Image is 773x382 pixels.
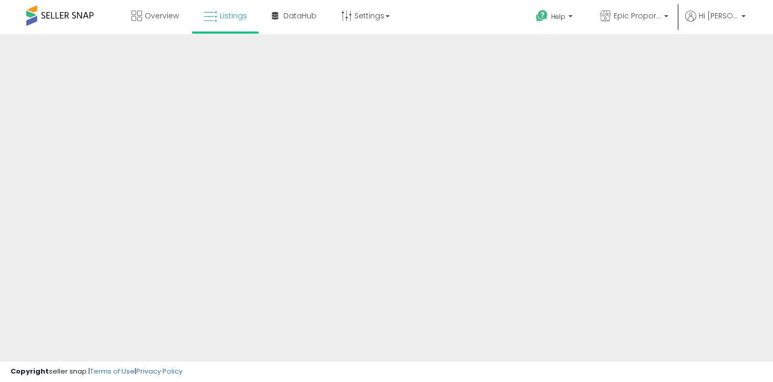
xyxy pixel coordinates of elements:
[145,11,179,21] span: Overview
[551,12,565,21] span: Help
[11,367,182,377] div: seller snap | |
[90,366,135,376] a: Terms of Use
[535,9,548,23] i: Get Help
[220,11,247,21] span: Listings
[699,11,738,21] span: Hi [PERSON_NAME]
[685,11,746,34] a: Hi [PERSON_NAME]
[283,11,317,21] span: DataHub
[614,11,661,21] span: Epic Proportions
[136,366,182,376] a: Privacy Policy
[527,2,583,34] a: Help
[11,366,49,376] strong: Copyright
